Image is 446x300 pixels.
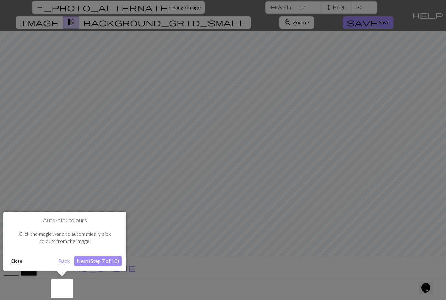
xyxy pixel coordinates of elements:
button: Back [56,256,73,266]
button: Close [8,256,25,266]
div: Click the magic wand to automatically pick colours from the image. [8,224,122,251]
div: Auto-pick colours [3,212,126,271]
button: Next (Step 7 of 10) [74,256,122,266]
h1: Auto-pick colours [8,217,122,224]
